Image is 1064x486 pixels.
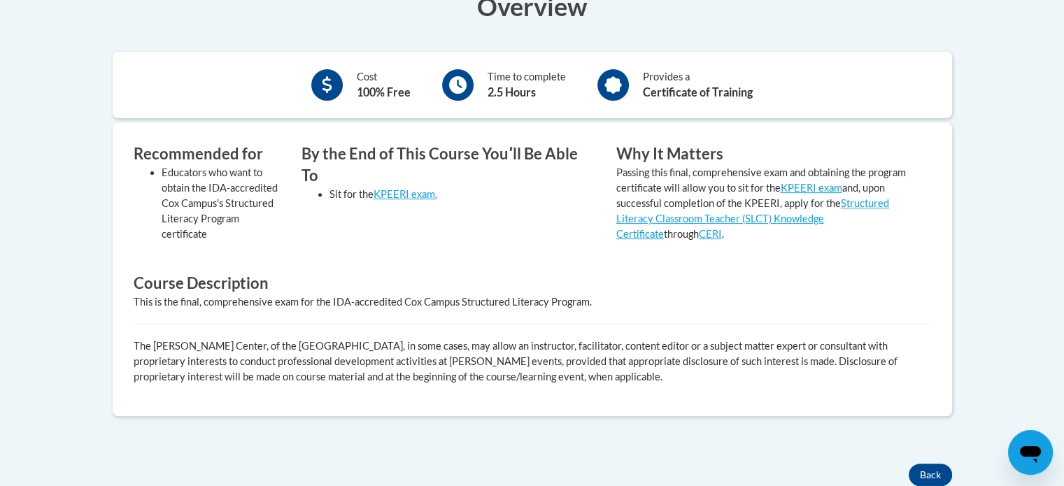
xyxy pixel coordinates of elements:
[616,165,910,242] p: Passing this final, comprehensive exam and obtaining the program certificate will allow you to si...
[488,85,536,99] b: 2.5 Hours
[134,143,281,165] h3: Recommended for
[374,188,437,200] a: KPEERI exam.
[357,69,411,101] div: Cost
[162,165,281,242] li: Educators who want to obtain the IDA-accredited Cox Campus's Structured Literacy Program certificate
[909,464,952,486] button: Back
[781,182,842,194] a: KPEERI exam
[134,294,931,310] div: This is the final, comprehensive exam for the IDA-accredited Cox Campus Structured Literacy Program.
[643,69,753,101] div: Provides a
[488,69,566,101] div: Time to complete
[302,143,595,187] h3: By the End of This Course Youʹll Be Able To
[616,197,889,240] a: Structured Literacy Classroom Teacher (SLCT) Knowledge Certificate
[134,338,931,385] p: The [PERSON_NAME] Center, of the [GEOGRAPHIC_DATA], in some cases, may allow an instructor, facil...
[643,85,753,99] b: Certificate of Training
[699,228,722,240] a: CERI
[357,85,411,99] b: 100% Free
[1008,430,1053,475] iframe: Button to launch messaging window
[329,187,595,202] li: Sit for the
[616,143,910,165] h3: Why It Matters
[134,273,931,294] h3: Course Description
